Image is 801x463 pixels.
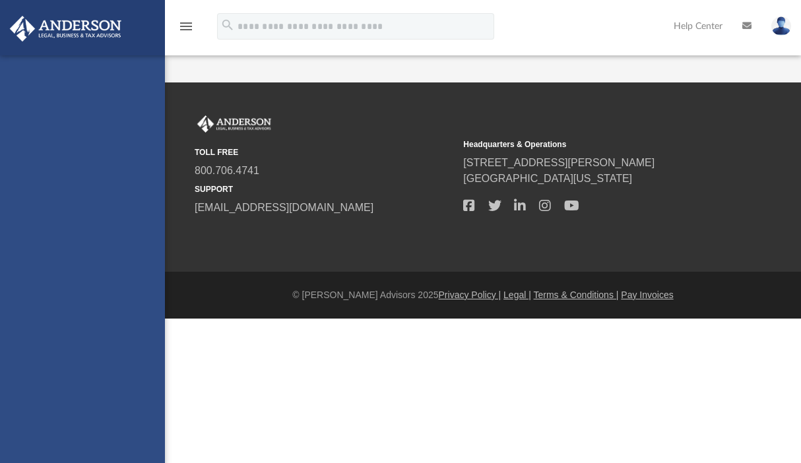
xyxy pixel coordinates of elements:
[463,157,655,168] a: [STREET_ADDRESS][PERSON_NAME]
[439,290,501,300] a: Privacy Policy |
[195,202,373,213] a: [EMAIL_ADDRESS][DOMAIN_NAME]
[220,18,235,32] i: search
[195,165,259,176] a: 800.706.4741
[463,173,632,184] a: [GEOGRAPHIC_DATA][US_STATE]
[195,146,454,158] small: TOLL FREE
[621,290,673,300] a: Pay Invoices
[534,290,619,300] a: Terms & Conditions |
[178,25,194,34] a: menu
[178,18,194,34] i: menu
[165,288,801,302] div: © [PERSON_NAME] Advisors 2025
[195,115,274,133] img: Anderson Advisors Platinum Portal
[6,16,125,42] img: Anderson Advisors Platinum Portal
[503,290,531,300] a: Legal |
[463,139,722,150] small: Headquarters & Operations
[195,183,454,195] small: SUPPORT
[771,16,791,36] img: User Pic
